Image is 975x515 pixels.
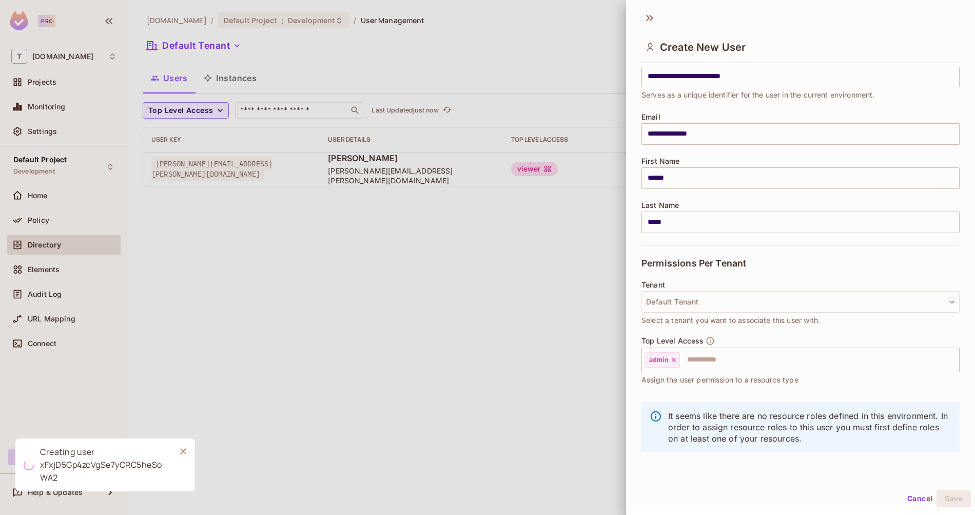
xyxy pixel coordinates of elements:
span: Select a tenant you want to associate this user with. [641,315,820,326]
span: admin [649,356,668,364]
div: Creating user xFxjD5Gp4zcVgSe7yCRC5heSoWA2 [40,446,167,484]
span: First Name [641,157,680,165]
p: It seems like there are no resource roles defined in this environment. In order to assign resourc... [668,410,951,444]
span: Create New User [660,41,746,53]
span: Assign the user permission to a resource type [641,374,798,386]
span: Tenant [641,281,665,289]
span: Email [641,113,660,121]
button: Close [175,444,191,459]
span: Top Level Access [641,337,704,345]
button: Cancel [903,490,937,507]
span: Serves as a unique identifier for the user in the current environment. [641,89,875,101]
button: Save [937,490,971,507]
div: admin [645,352,680,368]
button: Open [954,358,956,360]
span: Permissions Per Tenant [641,258,746,269]
button: Default Tenant [641,291,960,313]
span: Last Name [641,201,679,209]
